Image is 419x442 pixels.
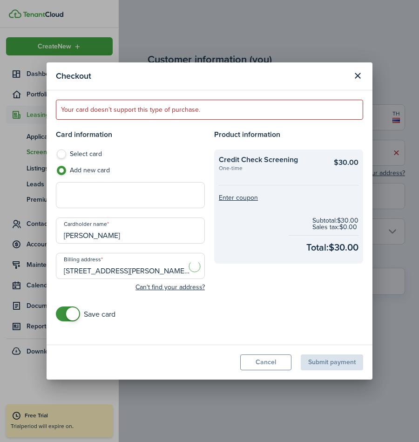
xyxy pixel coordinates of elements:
[219,165,324,171] checkout-summary-item-description: One-time
[219,154,324,165] checkout-summary-item-title: Credit Check Screening
[56,67,347,85] modal-title: Checkout
[56,129,205,140] h4: Card information
[135,283,205,292] button: Can't find your address?
[312,218,358,224] checkout-subtotal-item: Subtotal: $30.00
[214,129,363,140] h4: Product information
[219,195,258,201] button: Enter coupon
[240,354,291,370] button: Cancel
[56,166,205,180] label: Add new card
[188,259,202,273] img: Loading
[312,224,358,231] checkout-subtotal-item: Sales tax: $0.00
[334,157,358,168] checkout-summary-item-main-price: $30.00
[56,150,205,163] label: Select card
[56,253,205,279] input: Start typing the address and then select from the dropdown
[350,68,365,84] button: Close modal
[306,240,358,254] checkout-total-main: Total: $30.00
[56,100,363,120] error-message: Your card doesn’t support this type of purchase.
